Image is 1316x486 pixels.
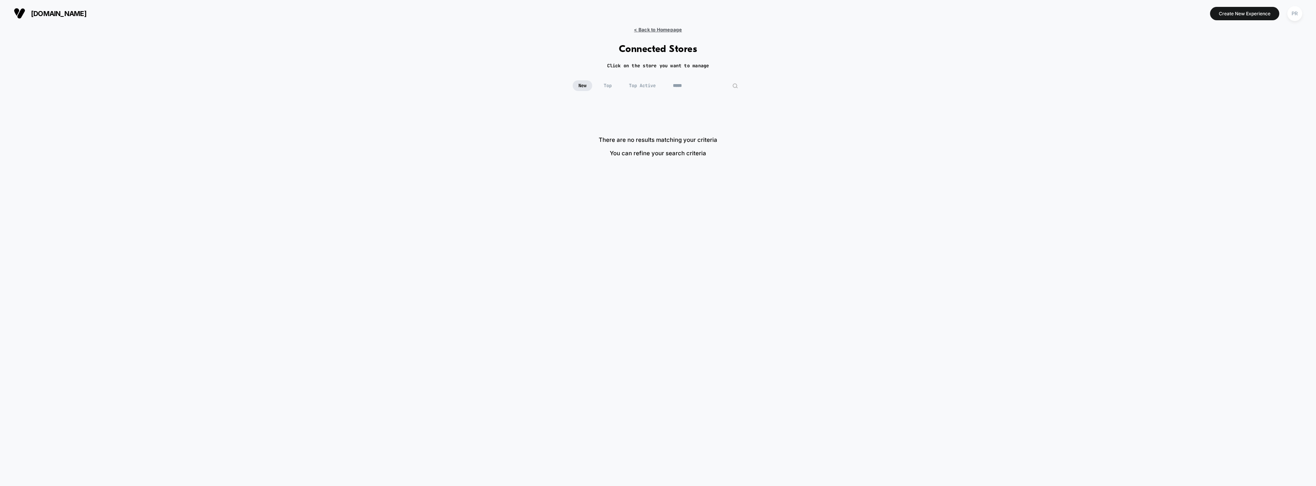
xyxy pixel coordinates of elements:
span: There are no results matching your criteria You can refine your search criteria [599,133,717,160]
div: PR [1287,6,1302,21]
span: < Back to Homepage [634,27,682,33]
span: [DOMAIN_NAME] [31,10,86,18]
button: Create New Experience [1210,7,1279,20]
button: PR [1285,6,1305,21]
h2: Click on the store you want to manage [607,63,709,69]
span: Top Active [623,80,661,91]
span: Top [598,80,617,91]
span: New [573,80,592,91]
img: Visually logo [14,8,25,19]
img: edit [732,83,738,89]
button: [DOMAIN_NAME] [11,7,89,20]
h1: Connected Stores [619,44,697,55]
